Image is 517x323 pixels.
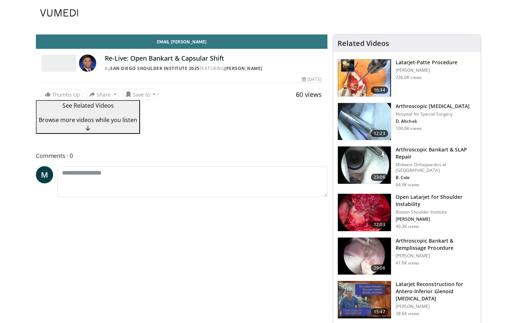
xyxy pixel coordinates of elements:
span: 60 views [296,90,322,99]
p: 64.9K views [396,182,419,188]
h4: Re-Live: Open Bankart & Capsular Shift [105,55,322,62]
a: 12:23 Arthroscopic [MEDICAL_DATA] Hospital for Special Surgery D. Altchek 100.6K views [337,103,476,141]
img: 38708_0000_3.png.150x105_q85_crop-smart_upscale.jpg [338,281,391,318]
img: San Diego Shoulder Institute 2025 [42,55,76,72]
a: M [36,166,53,183]
h3: Arthroscopic [MEDICAL_DATA] [396,103,470,110]
a: 12:03 Open Latarjet for Shoulder Instability Boston Shoulder Institute [PERSON_NAME] 49.3K views [337,193,476,231]
span: Browse more videos while you listen [39,116,137,124]
p: Boston Shoulder Institute [396,209,476,215]
span: Comments 0 [36,151,327,160]
p: David W Altchek [396,118,470,124]
span: 12:03 [371,221,388,228]
p: 38.6K views [396,311,419,317]
div: [DATE] [302,76,321,83]
p: Midwest Orthopaedics at [GEOGRAPHIC_DATA] [396,162,476,173]
p: [PERSON_NAME] [396,67,457,73]
span: 12:23 [371,130,388,137]
button: Share [86,89,120,100]
img: VuMedi Logo [40,9,78,17]
p: J.P. Warner [396,216,476,222]
p: Hospital for Special Surgery [396,111,470,117]
a: Thumbs Up [42,89,83,100]
a: 29:06 Arthroscopic Bankart & Remplissage Procedure [PERSON_NAME] 41.6K views [337,237,476,275]
h3: Arthroscopic Bankart & SLAP Repair [396,146,476,160]
h3: Latarjet-Patte Procedure [396,59,457,66]
h3: Latarjet Reconstruction for Antero-Inferior Glenoid [MEDICAL_DATA] [396,281,476,302]
img: Avatar [79,55,96,72]
img: 944938_3.png.150x105_q85_crop-smart_upscale.jpg [338,194,391,231]
img: 617583_3.png.150x105_q85_crop-smart_upscale.jpg [338,59,391,97]
p: 236.0K views [396,75,422,80]
p: 100.6K views [396,126,422,131]
p: Brian Cole [396,175,476,181]
span: 29:06 [371,265,388,272]
p: [PERSON_NAME] [396,253,476,259]
button: See Related Videos Browse more videos while you listen [36,100,140,134]
h3: Open Latarjet for Shoulder Instability [396,193,476,208]
span: 16:34 [371,86,388,94]
img: wolf_3.png.150x105_q85_crop-smart_upscale.jpg [338,238,391,275]
p: 41.6K views [396,260,419,266]
span: 23:06 [371,174,388,181]
a: 15:47 Latarjet Reconstruction for Antero-Inferior Glenoid [MEDICAL_DATA] [PERSON_NAME] 38.6K views [337,281,476,319]
button: Save to [122,89,159,100]
div: By FEATURING [105,65,322,72]
a: Email [PERSON_NAME] [36,34,327,49]
a: 16:34 Latarjet-Patte Procedure [PERSON_NAME] 236.0K views [337,59,476,97]
a: San Diego Shoulder Institute 2025 [110,65,200,71]
a: [PERSON_NAME] [224,65,262,71]
p: See Related Videos [39,101,137,110]
h3: Arthroscopic Bankart & Remplissage Procedure [396,237,476,252]
a: 23:06 Arthroscopic Bankart & SLAP Repair Midwest Orthopaedics at [GEOGRAPHIC_DATA] B. Cole 64.9K ... [337,146,476,188]
h4: Related Videos [337,39,389,48]
span: 15:47 [371,308,388,315]
p: [PERSON_NAME] [396,304,476,309]
p: 49.3K views [396,224,419,229]
img: 10039_3.png.150x105_q85_crop-smart_upscale.jpg [338,103,391,140]
img: cole_0_3.png.150x105_q85_crop-smart_upscale.jpg [338,146,391,184]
